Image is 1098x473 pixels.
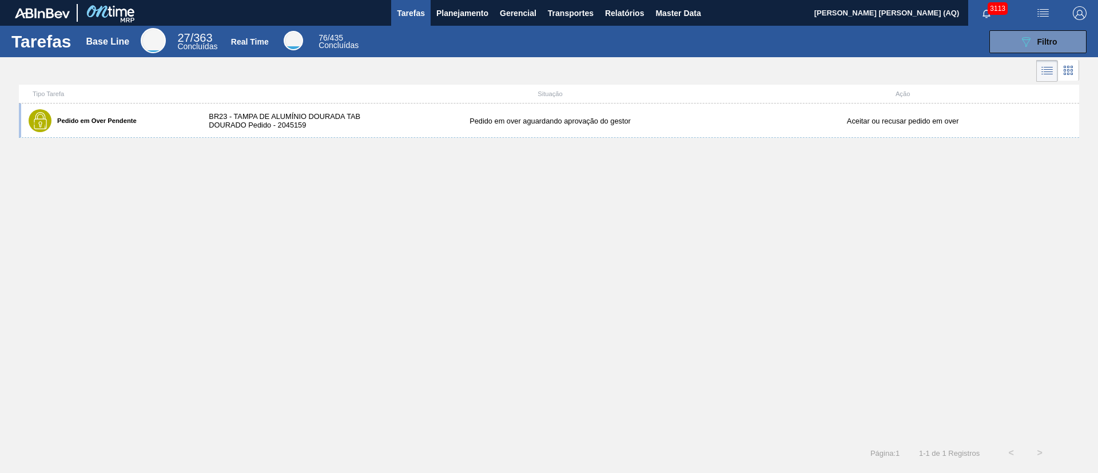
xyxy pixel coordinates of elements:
[988,2,1008,15] span: 3113
[51,117,137,124] label: Pedido em Over Pendente
[917,449,980,458] span: 1 - 1 de 1 Registros
[15,8,70,18] img: TNhmsLtSVTkK8tSr43FrP2fwEKptu5GPRR3wAAAABJRU5ErkJggg==
[1036,6,1050,20] img: userActions
[605,6,644,20] span: Relatórios
[177,31,212,44] span: / 363
[870,449,900,458] span: Página : 1
[436,6,488,20] span: Planejamento
[374,117,727,125] div: Pedido em over aguardando aprovação do gestor
[1037,37,1057,46] span: Filtro
[726,117,1079,125] div: Aceitar ou recusar pedido em over
[726,90,1079,97] div: Ação
[1025,439,1054,467] button: >
[655,6,701,20] span: Master Data
[1073,6,1087,20] img: Logout
[197,112,373,129] div: BR23 - TAMPA DE ALUMÍNIO DOURADA TAB DOURADO Pedido - 2045159
[1036,60,1058,82] div: Visão em Lista
[86,37,130,47] div: Base Line
[319,34,359,49] div: Real Time
[177,42,217,51] span: Concluídas
[319,33,328,42] span: 76
[997,439,1025,467] button: <
[500,6,536,20] span: Gerencial
[374,90,727,97] div: Situação
[11,35,71,48] h1: Tarefas
[968,5,1005,21] button: Notificações
[231,37,269,46] div: Real Time
[21,90,197,97] div: Tipo Tarefa
[177,33,217,50] div: Base Line
[141,28,166,53] div: Base Line
[989,30,1087,53] button: Filtro
[177,31,190,44] span: 27
[1058,60,1079,82] div: Visão em Cards
[319,33,343,42] span: / 435
[284,31,303,50] div: Real Time
[319,41,359,50] span: Concluídas
[397,6,425,20] span: Tarefas
[548,6,594,20] span: Transportes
